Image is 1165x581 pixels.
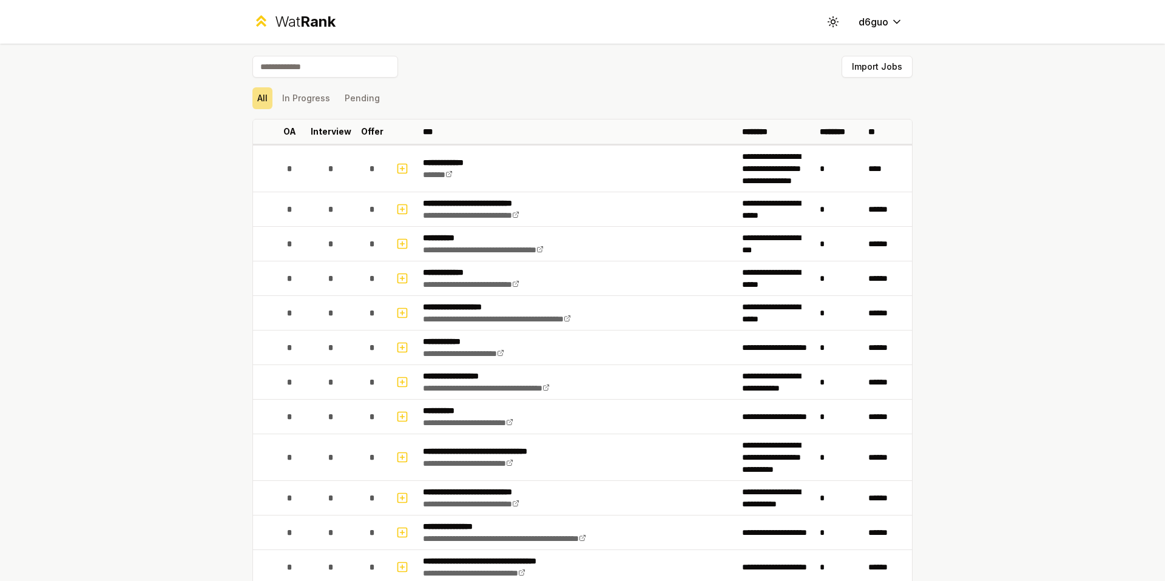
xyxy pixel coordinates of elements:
button: All [252,87,272,109]
button: Pending [340,87,385,109]
button: d6guo [849,11,913,33]
button: In Progress [277,87,335,109]
p: Offer [361,126,383,138]
button: Import Jobs [842,56,913,78]
p: OA [283,126,296,138]
div: Wat [275,12,336,32]
p: Interview [311,126,351,138]
span: Rank [300,13,336,30]
span: d6guo [859,15,888,29]
a: WatRank [252,12,336,32]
